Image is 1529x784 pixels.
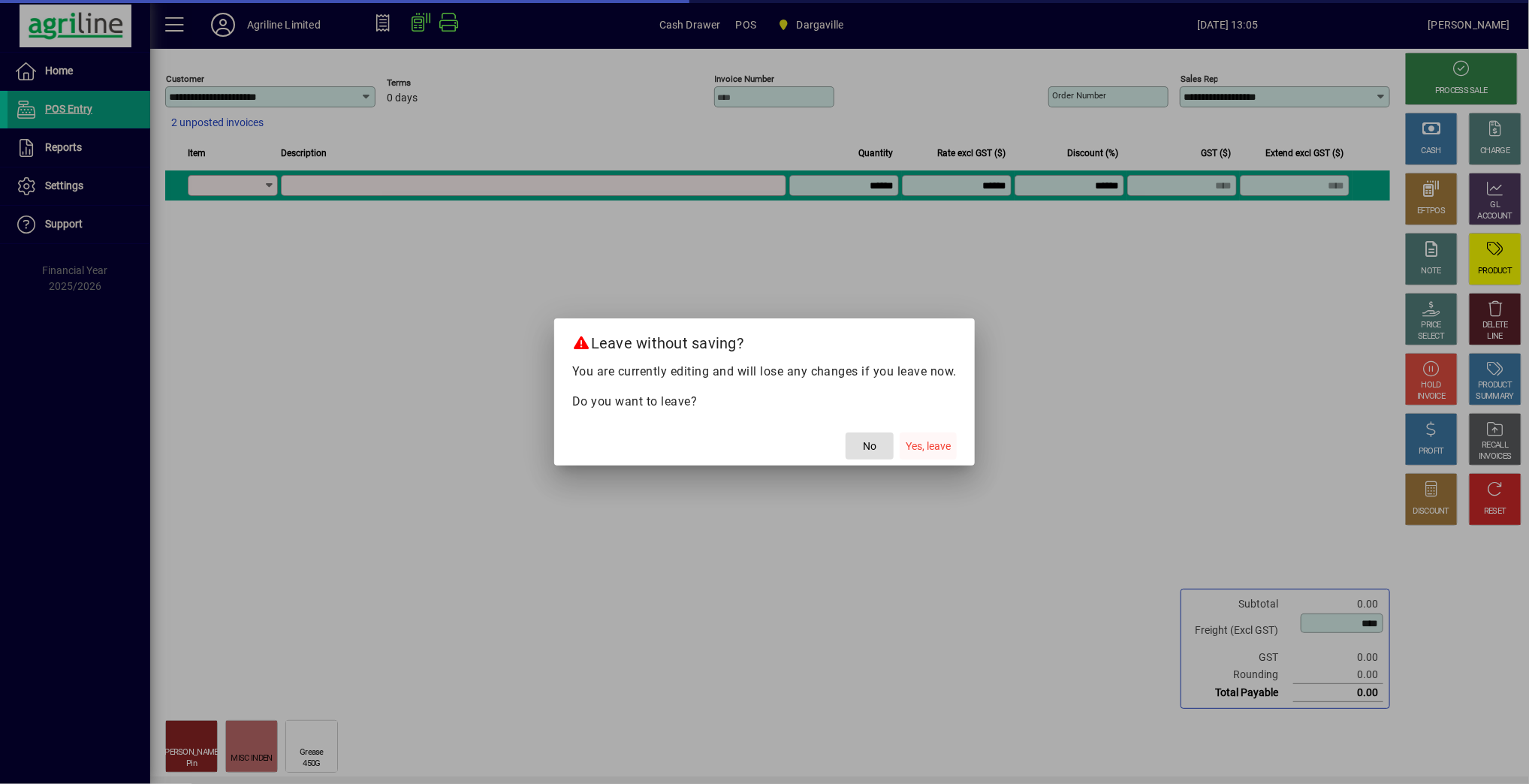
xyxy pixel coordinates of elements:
button: Yes, leave [900,433,957,460]
p: Do you want to leave? [572,393,958,411]
span: No [863,439,876,454]
button: No [846,433,894,460]
p: You are currently editing and will lose any changes if you leave now. [572,363,958,381]
h2: Leave without saving? [554,318,976,362]
span: Yes, leave [906,439,951,454]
